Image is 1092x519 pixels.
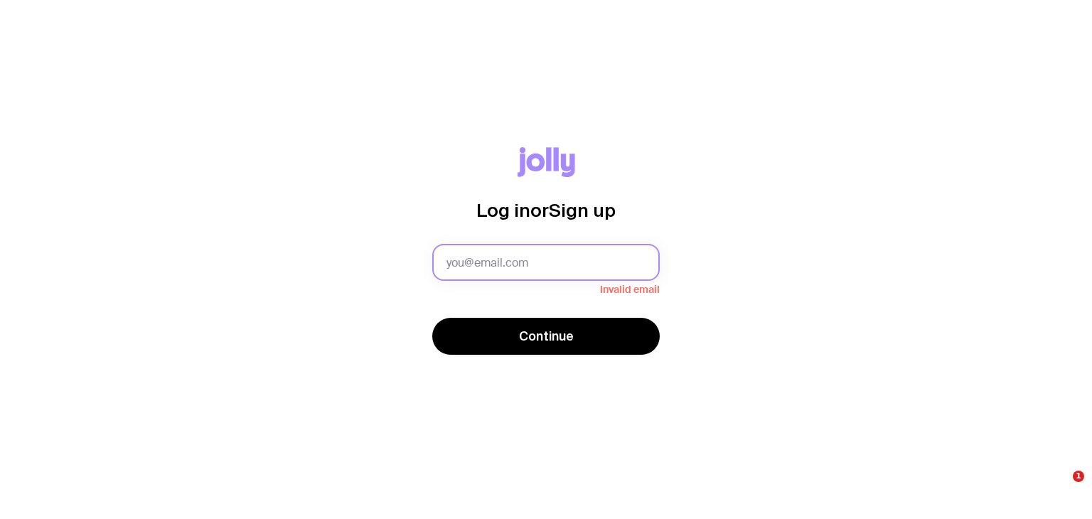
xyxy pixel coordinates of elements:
span: or [530,200,549,220]
input: you@email.com [432,244,660,281]
span: Invalid email [432,281,660,295]
span: 1 [1073,471,1084,482]
button: Continue [432,318,660,355]
span: Continue [519,328,574,345]
span: Log in [476,200,530,220]
iframe: Intercom live chat [1044,471,1078,505]
span: Sign up [549,200,616,220]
